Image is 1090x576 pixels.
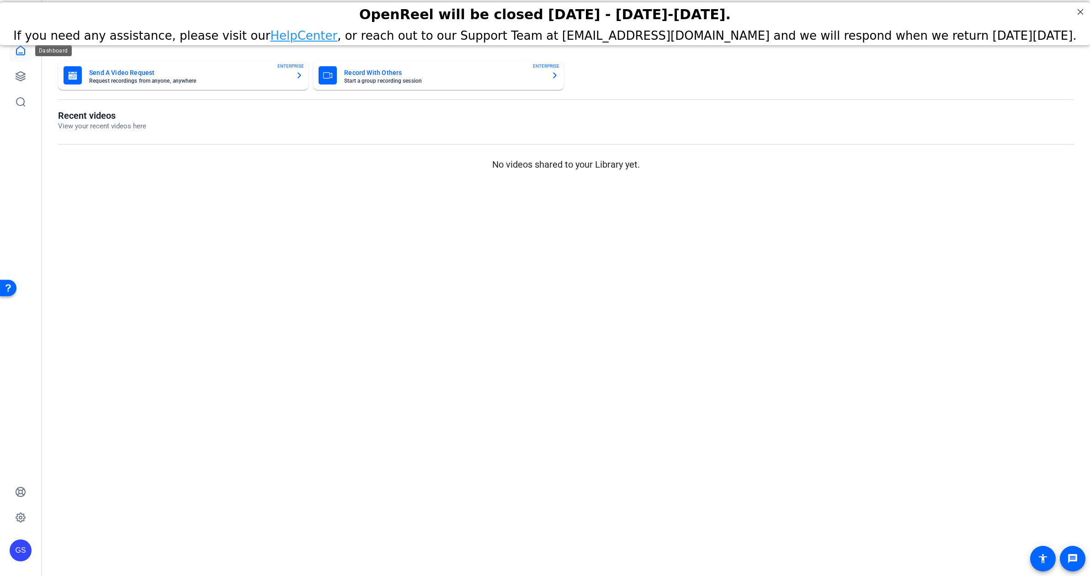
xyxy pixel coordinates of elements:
[58,158,1074,171] p: No videos shared to your Library yet.
[89,78,288,84] mat-card-subtitle: Request recordings from anyone, anywhere
[1037,553,1048,564] mat-icon: accessibility
[58,110,146,121] h1: Recent videos
[11,4,1079,20] div: OpenReel will be closed [DATE] - [DATE]-[DATE].
[344,78,543,84] mat-card-subtitle: Start a group recording session
[10,539,32,561] div: GS
[58,61,308,90] button: Send A Video RequestRequest recordings from anyone, anywhereENTERPRISE
[13,26,1076,40] span: If you need any assistance, please visit our , or reach out to our Support Team at [EMAIL_ADDRESS...
[277,63,304,69] span: ENTERPRISE
[58,121,146,132] p: View your recent videos here
[89,67,288,78] mat-card-title: Send A Video Request
[313,61,564,90] button: Record With OthersStart a group recording sessionENTERPRISE
[270,26,337,40] a: HelpCenter
[1067,553,1078,564] mat-icon: message
[35,45,72,56] div: Dashboard
[533,63,559,69] span: ENTERPRISE
[344,67,543,78] mat-card-title: Record With Others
